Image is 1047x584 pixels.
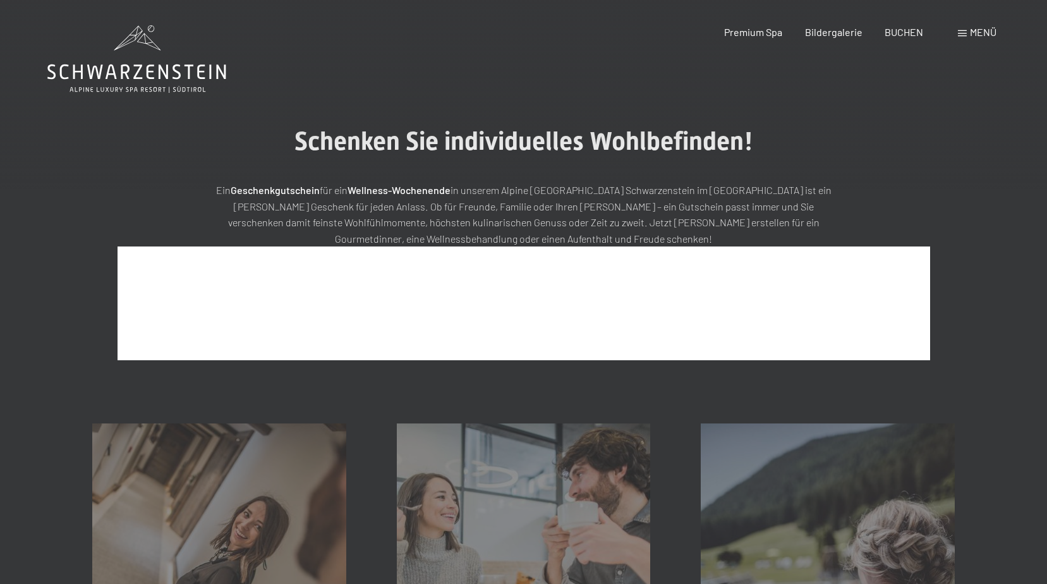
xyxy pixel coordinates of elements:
a: BUCHEN [885,26,923,38]
span: Schenken Sie individuelles Wohlbefinden! [294,126,753,156]
strong: Geschenkgutschein [231,184,320,196]
a: Premium Spa [724,26,782,38]
span: Menü [970,26,996,38]
strong: Wellness-Wochenende [348,184,451,196]
p: Ein für ein in unserem Alpine [GEOGRAPHIC_DATA] Schwarzenstein im [GEOGRAPHIC_DATA] ist ein [PERS... [208,182,840,246]
a: Bildergalerie [805,26,862,38]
